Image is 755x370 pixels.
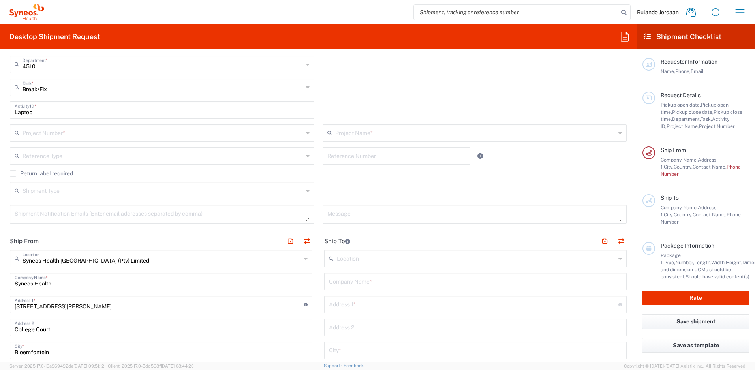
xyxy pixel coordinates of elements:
span: Email [691,68,704,74]
span: City, [664,212,674,218]
span: Project Name, [667,123,699,129]
button: Rate [642,291,749,305]
label: Return label required [10,170,73,177]
span: Company Name, [661,157,698,163]
span: Copyright © [DATE]-[DATE] Agistix Inc., All Rights Reserved [624,362,746,370]
h2: Ship To [324,237,350,245]
span: City, [664,164,674,170]
span: Should have valid content(s) [686,274,749,280]
h2: Ship From [10,237,39,245]
span: Department, [672,116,701,122]
span: Pickup open date, [661,102,701,108]
span: Width, [711,259,726,265]
span: Request Details [661,92,701,98]
span: Contact Name, [693,164,727,170]
span: Client: 2025.17.0-5dd568f [108,364,194,368]
input: Shipment, tracking or reference number [414,5,618,20]
span: Height, [726,259,742,265]
span: Task, [701,116,712,122]
span: Company Name, [661,205,698,210]
span: Length, [694,259,711,265]
span: Number, [675,259,694,265]
a: Support [324,363,344,368]
span: Package 1: [661,252,681,265]
h2: Shipment Checklist [644,32,721,41]
span: Package Information [661,242,714,249]
span: Requester Information [661,58,717,65]
span: Project Number [699,123,735,129]
span: Server: 2025.17.0-16a969492de [9,364,104,368]
span: Contact Name, [693,212,727,218]
span: Rulando Jordaan [637,9,679,16]
button: Save shipment [642,314,749,329]
button: Save as template [642,338,749,353]
span: Ship To [661,195,679,201]
span: Ship From [661,147,686,153]
a: Feedback [344,363,364,368]
span: Pickup close date, [672,109,714,115]
a: Add Reference [475,150,486,162]
span: [DATE] 08:44:20 [161,364,194,368]
h2: Desktop Shipment Request [9,32,100,41]
span: Type, [663,259,675,265]
span: Country, [674,212,693,218]
span: Phone, [675,68,691,74]
span: [DATE] 09:51:12 [73,364,104,368]
span: Country, [674,164,693,170]
span: Name, [661,68,675,74]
